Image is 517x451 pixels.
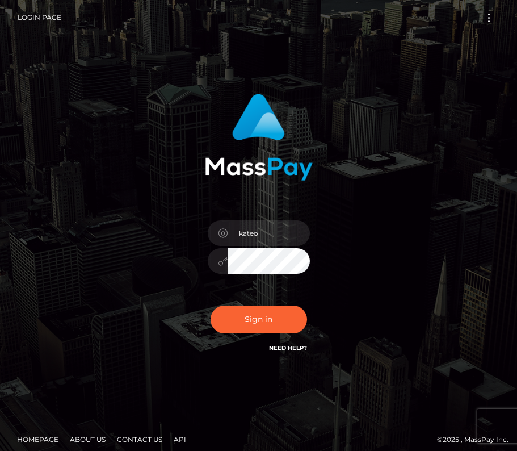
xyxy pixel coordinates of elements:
a: Contact Us [112,431,167,448]
a: Homepage [12,431,63,448]
button: Sign in [211,306,307,333]
a: API [169,431,191,448]
a: About Us [65,431,110,448]
img: MassPay Login [205,94,313,181]
a: Login Page [18,6,61,30]
a: Need Help? [269,344,307,352]
div: © 2025 , MassPay Inc. [9,433,508,446]
button: Toggle navigation [478,10,499,26]
input: Username... [228,220,310,246]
